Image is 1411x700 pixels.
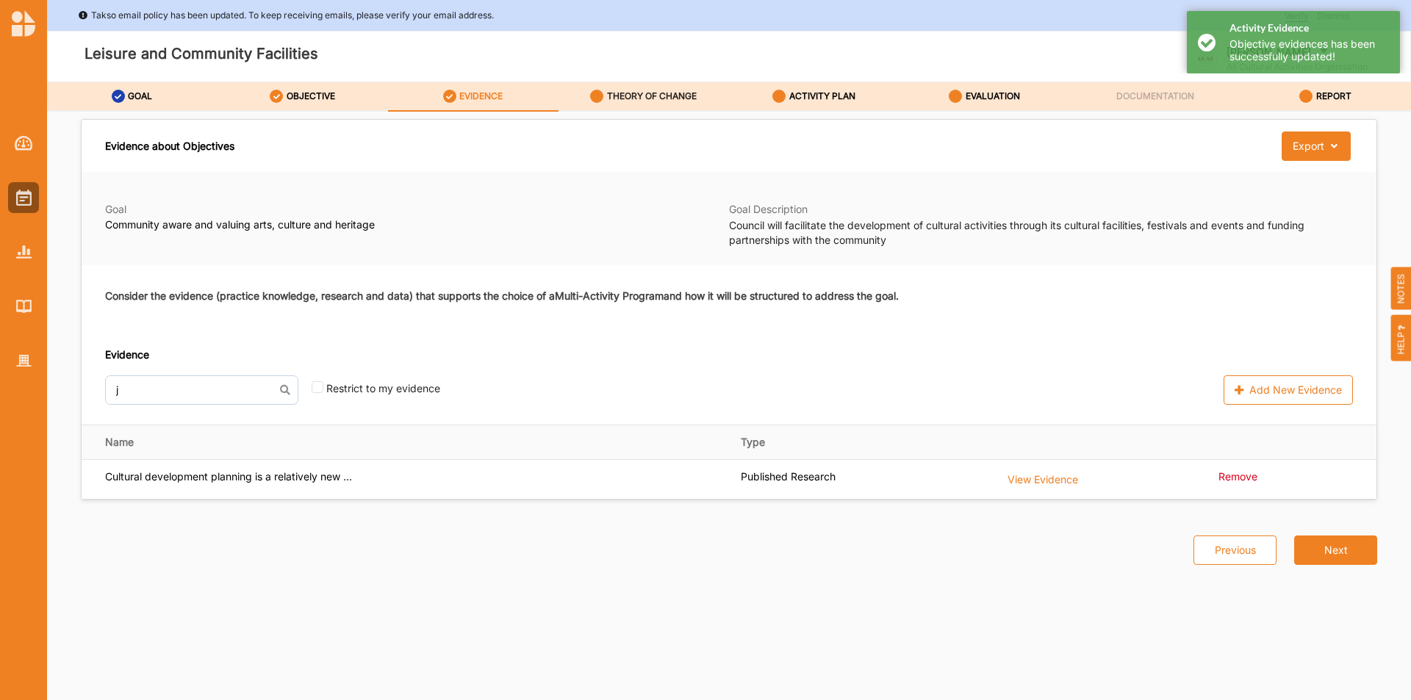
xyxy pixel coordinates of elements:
[16,245,32,258] img: Reports
[729,203,1341,216] label: Goal Description
[966,90,1020,102] label: EVALUATION
[1224,375,1353,405] label: Add New Evidence
[8,128,39,159] a: Dashboard
[8,345,39,376] a: Organisation
[741,470,836,483] label: Published Research
[85,42,318,66] label: Leisure and Community Facilities
[1316,90,1351,102] label: REPORT
[16,300,32,312] img: Library
[729,234,886,246] span: partnerships with the community
[8,182,39,213] a: Activities
[789,90,855,102] label: ACTIVITY PLAN
[16,355,32,367] img: Organisation
[730,425,997,460] th: Type
[16,190,32,206] img: Activities
[78,8,494,23] div: Takso email policy has been updated. To keep receiving emails, please verify your email address.
[459,90,503,102] label: EVIDENCE
[1282,131,1350,161] button: Export
[1229,38,1389,63] div: Objective evidences has been successfully updated!
[128,90,152,102] label: GOAL
[1229,22,1389,35] h4: Activity Evidence
[105,203,711,216] label: Goal
[1293,140,1324,153] div: Export
[105,283,899,309] label: Consider the evidence (practice knowledge, research and data) that supports the choice of a Multi...
[105,131,234,161] div: Evidence about Objectives
[105,347,867,362] h4: Evidence
[287,90,335,102] label: OBJECTIVE
[8,291,39,322] a: Library
[105,470,352,483] label: Cultural development planning is a relatively new ...
[8,237,39,267] a: Reports
[607,90,697,102] label: THEORY OF CHANGE
[1193,535,1277,565] button: Previous
[1116,90,1194,102] label: DOCUMENTATION
[15,136,33,151] img: Dashboard
[82,425,730,460] th: Name
[326,381,440,404] div: Restrict to my evidence
[1294,535,1377,565] button: Next
[105,375,298,405] input: Search for Evidence
[105,218,711,231] label: Community aware and valuing arts, culture and heritage
[729,219,1304,231] span: Council will facilitate the development of cultural activities through its cultural facilities, f...
[12,10,35,37] img: logo
[1008,470,1078,486] label: View Evidence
